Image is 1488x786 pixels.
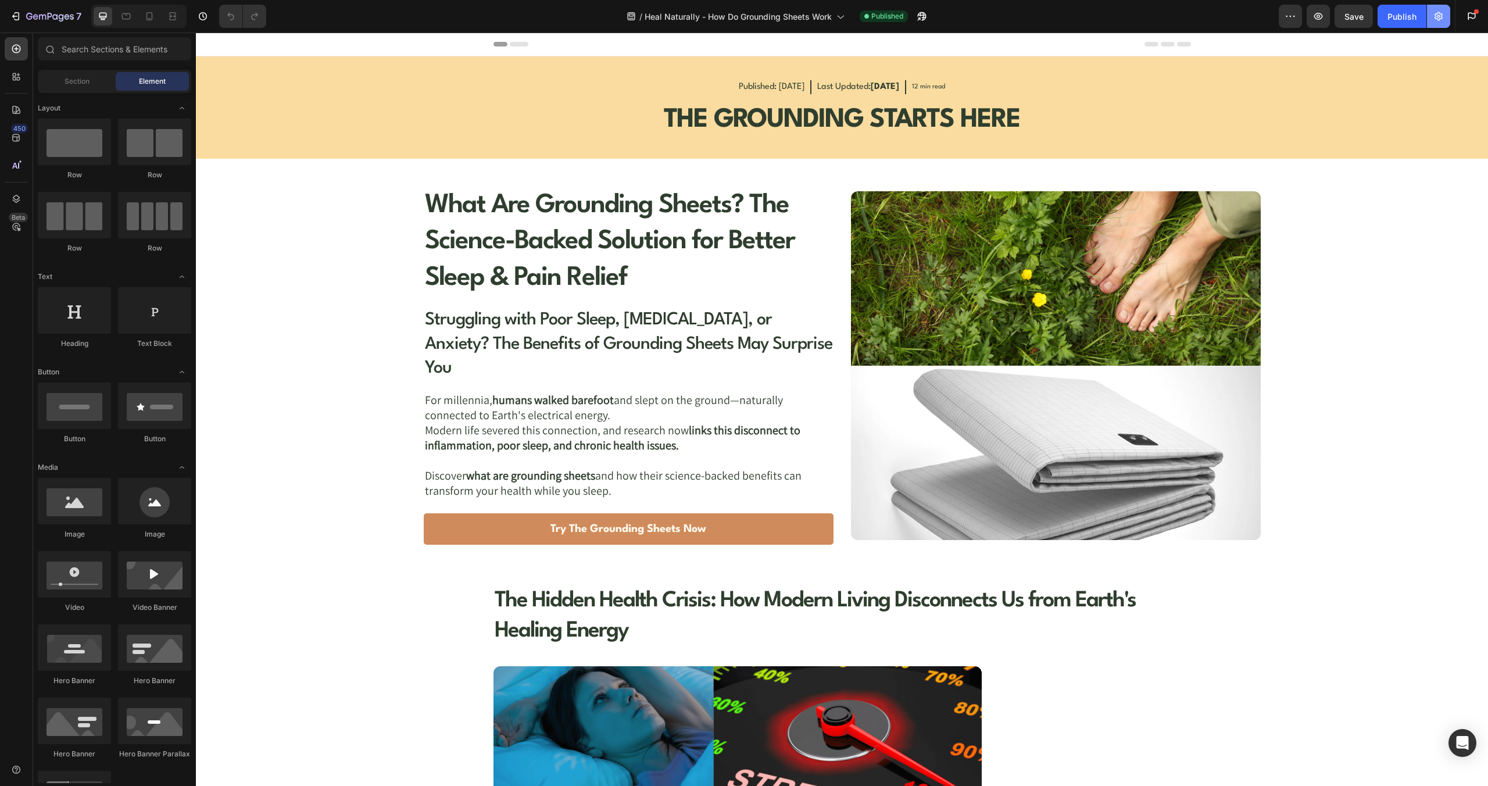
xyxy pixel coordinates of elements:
[1335,5,1373,28] button: Save
[716,51,749,58] span: 12 min read
[228,274,638,349] h2: Struggling with Poor Sleep, [MEDICAL_DATA], or Anxiety? The Benefits of Grounding Sheets May Surp...
[38,602,111,613] div: Video
[5,5,87,28] button: 7
[173,99,191,117] span: Toggle open
[118,676,191,686] div: Hero Banner
[228,481,638,512] a: Try The Grounding Sheets Now
[871,11,903,22] span: Published
[38,338,111,349] div: Heading
[228,154,638,265] h2: What Are Grounding Sheets? The Science-Backed Solution for Better Sleep & Pain Relief
[196,33,1488,786] iframe: Design area
[219,5,266,28] div: Undo/Redo
[118,170,191,180] div: Row
[38,170,111,180] div: Row
[173,363,191,381] span: Toggle open
[229,360,636,435] p: For millennia, and slept on the ground—naturally connected to Earth's electrical energy. Modern l...
[118,243,191,253] div: Row
[38,367,59,377] span: Button
[229,435,636,466] p: Discover and how their science-backed benefits can transform your health while you sleep.
[543,49,609,61] p: Published: [DATE]
[468,74,824,101] strong: THE GROUNDING STARTS HERE
[639,10,642,23] span: /
[38,271,52,282] span: Text
[76,9,81,23] p: 7
[118,529,191,540] div: Image
[229,390,604,420] strong: links this disconnect to inflammation, poor sleep, and chronic health issues.
[645,10,832,23] span: Heal Naturally - How Do Grounding Sheets Work
[118,602,191,613] div: Video Banner
[65,76,90,87] span: Section
[173,267,191,286] span: Toggle open
[38,462,58,473] span: Media
[38,529,111,540] div: Image
[38,434,111,444] div: Button
[11,124,28,133] div: 450
[38,243,111,253] div: Row
[270,435,399,451] strong: what are grounding sheets
[655,333,1065,508] img: gempages_572432880198747008-1ece95d4-509c-4bac-9f55-7979d695e774.webp
[38,37,191,60] input: Search Sections & Elements
[621,49,703,61] p: Last Updated:
[1387,10,1417,23] div: Publish
[118,338,191,349] div: Text Block
[298,552,995,615] h1: The Hidden Health Crisis: How Modern Living Disconnects Us from Earth's Healing Energy
[118,749,191,759] div: Hero Banner Parallax
[139,76,166,87] span: Element
[118,434,191,444] div: Button
[38,103,60,113] span: Layout
[675,50,703,59] strong: [DATE]
[296,360,418,375] strong: humans walked barefoot
[355,488,510,505] p: Try The Grounding Sheets Now
[9,213,28,222] div: Beta
[38,749,111,759] div: Hero Banner
[173,458,191,477] span: Toggle open
[655,159,1065,333] img: AdobeStock_877710452.png
[38,676,111,686] div: Hero Banner
[1344,12,1364,22] span: Save
[1378,5,1426,28] button: Publish
[1448,729,1476,757] div: Open Intercom Messenger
